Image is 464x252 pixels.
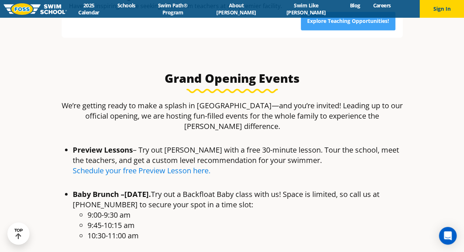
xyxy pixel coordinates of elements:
a: Swim Path® Program [142,2,203,16]
a: Swim Like [PERSON_NAME] [269,2,343,16]
strong: Baby Brunch – [73,189,124,199]
img: FOSS Swim School Logo [4,3,67,15]
li: Try out a Backfloat Baby class with us! Space is limited, so call us at [PHONE_NUMBER] to secure ... [73,189,406,241]
a: Blog [343,2,367,9]
div: Open Intercom Messenger [439,227,457,245]
a: Explore Teaching Opportunities! [301,12,395,30]
li: 9:45-10:15 am [87,220,406,231]
div: TOP [14,228,23,239]
li: – Try out [PERSON_NAME] with a free 30-minute lesson. Tour the school, meet the teachers, and get... [73,145,406,176]
li: 9:00-9:30 am [87,210,406,220]
span: Preview Lessons [73,145,133,155]
a: 2025 Calendar [67,2,111,16]
p: We’re getting ready to make a splash in [GEOGRAPHIC_DATA]—and you’re invited! Leading up to our o... [58,101,406,132]
a: Schools [111,2,142,9]
li: 10:30-11:00 am [87,231,406,241]
strong: [DATE]. [124,189,151,199]
h3: Grand Opening Events [58,71,406,86]
a: Careers [367,2,397,9]
a: About [PERSON_NAME] [203,2,269,16]
a: Schedule your free Preview Lesson here. [73,166,210,176]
